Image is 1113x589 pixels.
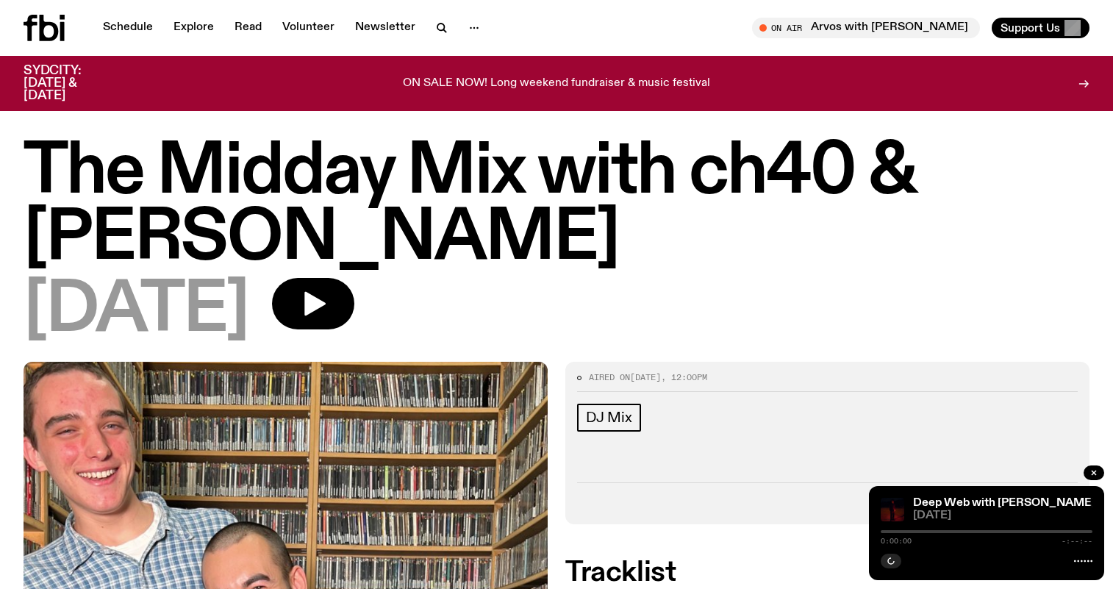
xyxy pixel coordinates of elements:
a: Explore [165,18,223,38]
span: [DATE] [630,371,661,383]
a: DJ Mix [577,404,641,432]
a: Schedule [94,18,162,38]
a: Read [226,18,271,38]
a: Newsletter [346,18,424,38]
span: DJ Mix [586,410,632,426]
button: On AirArvos with [PERSON_NAME] [752,18,980,38]
span: Aired on [589,371,630,383]
span: [DATE] [913,510,1092,521]
span: 0:00:00 [881,538,912,545]
span: [DATE] [24,278,248,344]
h2: Tracklist [565,560,1089,586]
h1: The Midday Mix with ch40 & [PERSON_NAME] [24,140,1089,272]
span: Support Us [1001,21,1060,35]
span: -:--:-- [1062,538,1092,545]
a: Volunteer [273,18,343,38]
h3: SYDCITY: [DATE] & [DATE] [24,65,118,102]
p: ON SALE NOW! Long weekend fundraiser & music festival [403,77,710,90]
span: , 12:00pm [661,371,707,383]
button: Support Us [992,18,1089,38]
